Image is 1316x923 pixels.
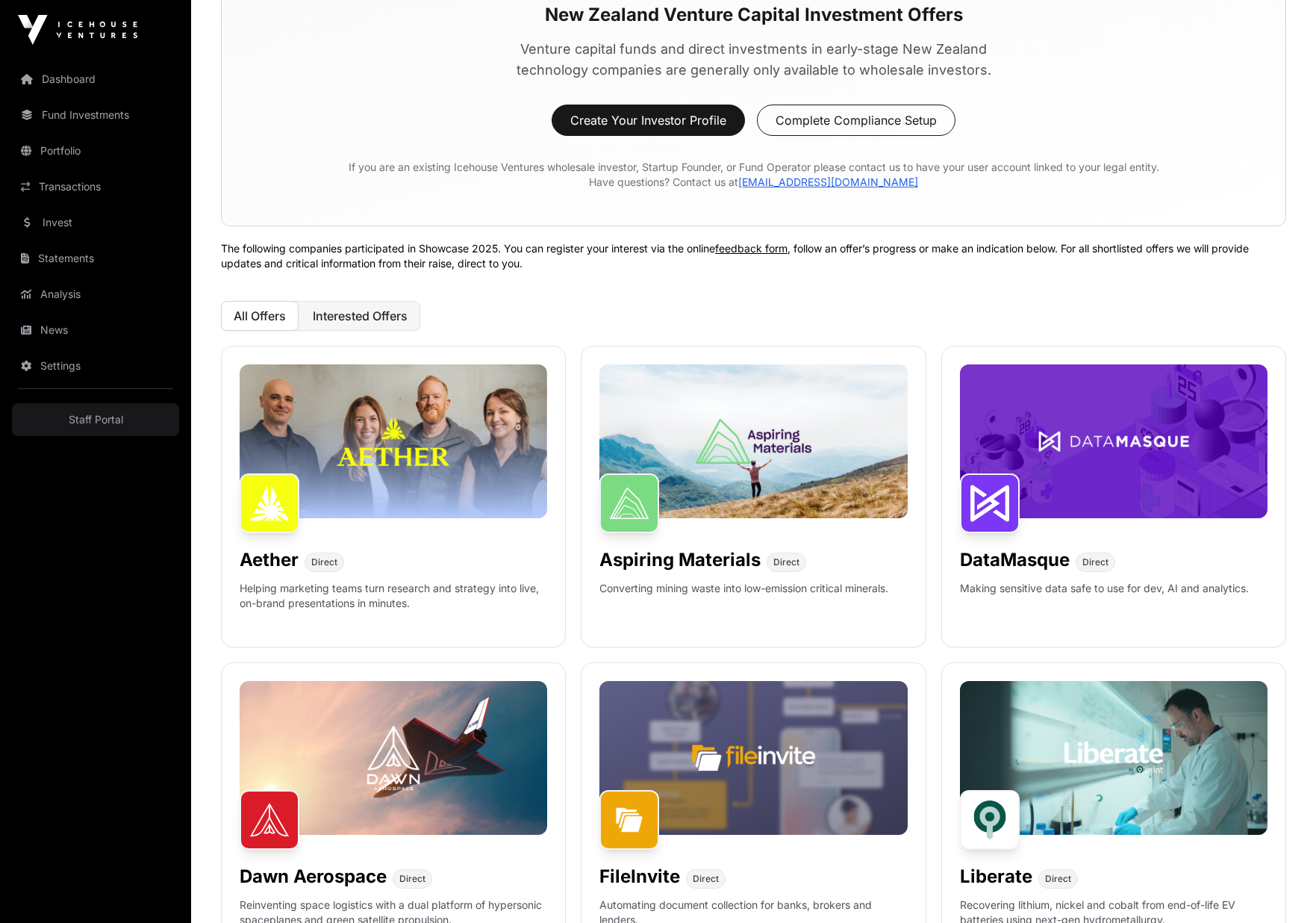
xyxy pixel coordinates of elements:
a: Statements [12,242,179,275]
a: News [12,314,179,346]
a: Staff Portal [12,403,179,436]
p: Helping marketing teams turn research and strategy into live, on-brand presentations in minutes. [240,581,547,629]
span: Direct [311,556,337,568]
img: Dawn Aerospace [240,790,299,850]
img: Icehouse Ventures Logo [18,15,137,45]
img: Aether [240,473,299,533]
p: Venture capital funds and direct investments in early-stage New Zealand technology companies are ... [503,39,1005,81]
button: Complete Compliance Setup [757,105,955,136]
img: Aspiring-Banner.jpg [599,364,907,518]
img: Dawn-Banner.jpg [240,681,547,835]
h3: New Zealand Venture Capital Investment Offers [258,3,1250,27]
img: DataMasque [960,473,1020,533]
img: Liberate-Banner.jpg [960,681,1267,835]
a: Invest [12,206,179,239]
img: File-Invite-Banner.jpg [599,681,907,835]
span: Direct [1045,873,1071,885]
p: The following companies participated in Showcase 2025. You can register your interest via the onl... [221,241,1286,271]
img: Aether-Banner.jpg [240,364,547,518]
button: All Offers [221,301,299,331]
h1: Aether [240,548,299,572]
p: Making sensitive data safe to use for dev, AI and analytics. [960,581,1249,629]
h1: DataMasque [960,548,1070,572]
span: Direct [1082,556,1108,568]
h1: FileInvite [599,865,680,889]
h1: Aspiring Materials [599,548,761,572]
span: All Offers [234,308,286,323]
span: Direct [773,556,799,568]
img: FileInvite [599,790,659,850]
p: Converting mining waste into low-emission critical minerals. [599,581,888,629]
a: [EMAIL_ADDRESS][DOMAIN_NAME] [738,175,918,188]
a: Transactions [12,170,179,203]
p: If you are an existing Icehouse Ventures wholesale investor, Startup Founder, or Fund Operator pl... [258,160,1250,190]
img: DataMasque-Banner.jpg [960,364,1267,518]
button: Create Your Investor Profile [552,105,745,136]
span: Interested Offers [313,308,408,323]
a: Analysis [12,278,179,311]
a: Settings [12,349,179,382]
h1: Dawn Aerospace [240,865,387,889]
a: Fund Investments [12,99,179,131]
span: Direct [399,873,425,885]
span: Direct [693,873,719,885]
button: Interested Offers [300,301,420,331]
a: Dashboard [12,63,179,96]
img: Aspiring Materials [599,473,659,533]
iframe: Chat Widget [1241,851,1316,923]
a: Portfolio [12,134,179,167]
h1: Liberate [960,865,1032,889]
a: feedback form [715,242,788,255]
img: Liberate [960,790,1020,850]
